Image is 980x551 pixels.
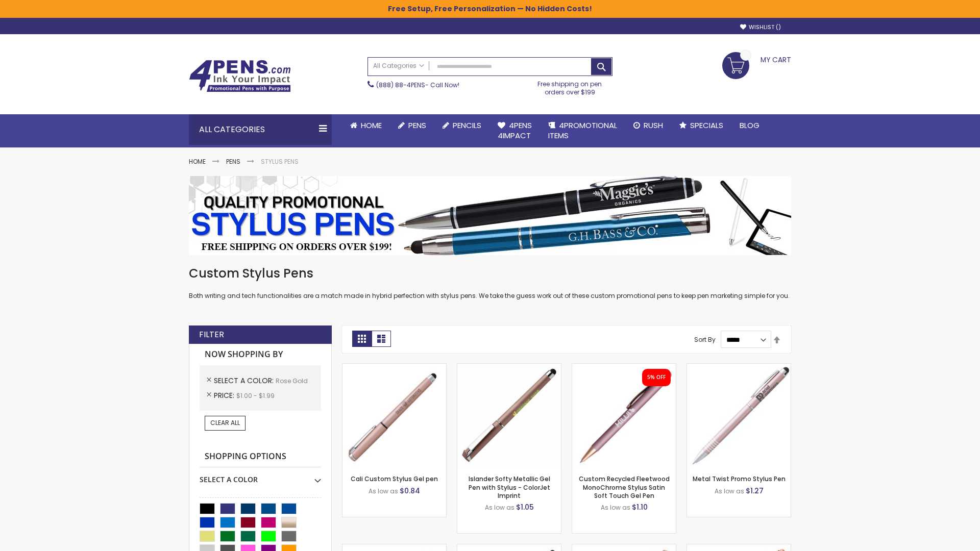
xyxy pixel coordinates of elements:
[690,120,723,131] span: Specials
[368,58,429,74] a: All Categories
[226,157,240,166] a: Pens
[200,446,321,468] strong: Shopping Options
[485,503,514,512] span: As low as
[693,474,786,483] a: Metal Twist Promo Stylus Pen
[731,114,768,137] a: Blog
[261,157,299,166] strong: Stylus Pens
[205,416,246,430] a: Clear All
[390,114,434,137] a: Pens
[373,62,424,70] span: All Categories
[189,60,291,92] img: 4Pens Custom Pens and Promotional Products
[342,363,446,372] a: Cali Custom Stylus Gel pen-Rose Gold
[527,76,613,96] div: Free shipping on pen orders over $199
[189,157,206,166] a: Home
[740,23,781,31] a: Wishlist
[352,331,372,347] strong: Grid
[200,467,321,485] div: Select A Color
[189,265,791,300] div: Both writing and tech functionalities are a match made in hybrid perfection with stylus pens. We ...
[342,364,446,467] img: Cali Custom Stylus Gel pen-Rose Gold
[369,487,398,495] span: As low as
[632,502,648,512] span: $1.10
[457,363,561,372] a: Islander Softy Metallic Gel Pen with Stylus - ColorJet Imprint-Rose Gold
[376,81,425,89] a: (888) 88-4PENS
[189,176,791,255] img: Stylus Pens
[351,474,438,483] a: Cali Custom Stylus Gel pen
[498,120,532,141] span: 4Pens 4impact
[434,114,489,137] a: Pencils
[236,391,275,400] span: $1.00 - $1.99
[210,418,240,427] span: Clear All
[361,120,382,131] span: Home
[572,363,676,372] a: Custom Recycled Fleetwood MonoChrome Stylus Satin Soft Touch Gel Pen-Rose Gold
[189,114,332,145] div: All Categories
[376,81,459,89] span: - Call Now!
[457,364,561,467] img: Islander Softy Metallic Gel Pen with Stylus - ColorJet Imprint-Rose Gold
[200,344,321,365] strong: Now Shopping by
[400,486,420,496] span: $0.84
[647,374,666,381] div: 5% OFF
[540,114,625,147] a: 4PROMOTIONALITEMS
[671,114,731,137] a: Specials
[276,377,308,385] span: Rose Gold
[469,474,550,499] a: Islander Softy Metallic Gel Pen with Stylus - ColorJet Imprint
[625,114,671,137] a: Rush
[342,114,390,137] a: Home
[214,390,236,400] span: Price
[489,114,540,147] a: 4Pens4impact
[644,120,663,131] span: Rush
[214,375,276,386] span: Select A Color
[746,486,764,496] span: $1.27
[453,120,481,131] span: Pencils
[687,363,791,372] a: Metal Twist Promo Stylus Pen-Rose gold
[740,120,759,131] span: Blog
[715,487,744,495] span: As low as
[189,265,791,282] h1: Custom Stylus Pens
[687,364,791,467] img: Metal Twist Promo Stylus Pen-Rose gold
[408,120,426,131] span: Pens
[579,474,670,499] a: Custom Recycled Fleetwood MonoChrome Stylus Satin Soft Touch Gel Pen
[572,364,676,467] img: Custom Recycled Fleetwood MonoChrome Stylus Satin Soft Touch Gel Pen-Rose Gold
[516,502,534,512] span: $1.05
[694,335,716,344] label: Sort By
[548,120,617,141] span: 4PROMOTIONAL ITEMS
[601,503,630,512] span: As low as
[199,329,224,340] strong: Filter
